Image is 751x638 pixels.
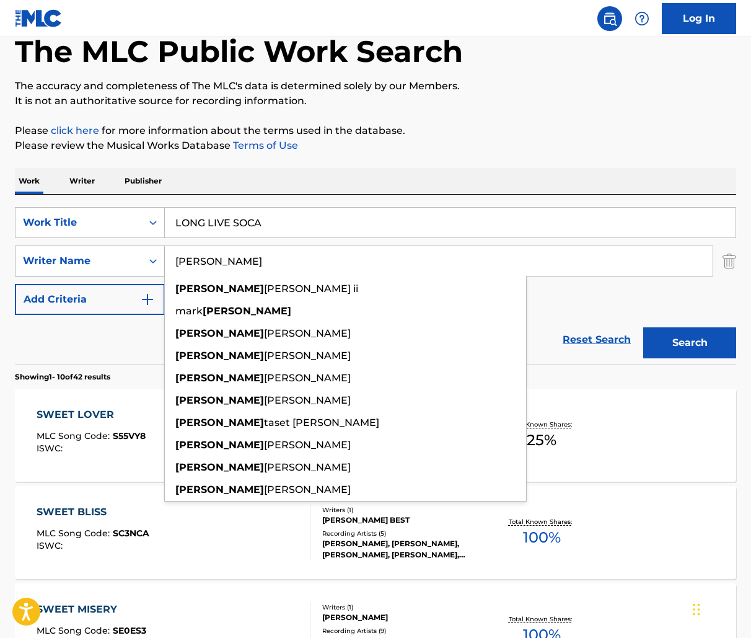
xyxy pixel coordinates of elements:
[15,123,736,138] p: Please for more information about the terms used in the database.
[556,326,637,353] a: Reset Search
[509,517,575,526] p: Total Known Shares:
[37,602,146,617] div: SWEET MISERY
[37,407,146,422] div: SWEET LOVER
[15,284,165,315] button: Add Criteria
[635,11,649,26] img: help
[689,578,751,638] iframe: Chat Widget
[113,430,146,441] span: S55VY8
[175,417,264,428] strong: [PERSON_NAME]
[175,372,264,384] strong: [PERSON_NAME]
[15,9,63,27] img: MLC Logo
[523,526,561,549] span: 100 %
[264,394,351,406] span: [PERSON_NAME]
[23,254,134,268] div: Writer Name
[693,591,700,628] div: Drag
[15,389,736,482] a: SWEET LOVERMLC Song Code:S55VY8ISWC:Writers (1)[PERSON_NAME] [PERSON_NAME] JR.Recording Artists (...
[37,505,149,520] div: SWEET BLISS
[264,327,351,339] span: [PERSON_NAME]
[509,614,575,624] p: Total Known Shares:
[175,484,264,495] strong: [PERSON_NAME]
[322,529,481,538] div: Recording Artists ( 5 )
[264,484,351,495] span: [PERSON_NAME]
[113,625,146,636] span: SE0ES3
[51,125,99,136] a: click here
[23,215,134,230] div: Work Title
[630,6,654,31] div: Help
[662,3,736,34] a: Log In
[175,305,203,317] span: mark
[322,505,481,515] div: Writers ( 1 )
[264,439,351,451] span: [PERSON_NAME]
[264,417,379,428] span: taset [PERSON_NAME]
[322,515,481,526] div: [PERSON_NAME] BEST
[264,350,351,361] span: [PERSON_NAME]
[140,292,155,307] img: 9d2ae6d4665cec9f34b9.svg
[203,305,291,317] strong: [PERSON_NAME]
[37,625,113,636] span: MLC Song Code :
[322,603,481,612] div: Writers ( 1 )
[37,528,113,539] span: MLC Song Code :
[66,168,99,194] p: Writer
[15,207,736,365] form: Search Form
[509,420,575,429] p: Total Known Shares:
[175,350,264,361] strong: [PERSON_NAME]
[175,394,264,406] strong: [PERSON_NAME]
[175,461,264,473] strong: [PERSON_NAME]
[597,6,622,31] a: Public Search
[37,443,66,454] span: ISWC :
[15,138,736,153] p: Please review the Musical Works Database
[322,538,481,560] div: [PERSON_NAME], [PERSON_NAME], [PERSON_NAME], [PERSON_NAME], [PERSON_NAME]
[15,94,736,109] p: It is not an authoritative source for recording information.
[175,283,264,295] strong: [PERSON_NAME]
[121,168,165,194] p: Publisher
[113,528,149,539] span: SC3NCA
[15,168,43,194] p: Work
[527,429,556,451] span: 25 %
[15,486,736,579] a: SWEET BLISSMLC Song Code:SC3NCAISWC:Writers (1)[PERSON_NAME] BESTRecording Artists (5)[PERSON_NAM...
[37,540,66,551] span: ISWC :
[602,11,617,26] img: search
[322,612,481,623] div: [PERSON_NAME]
[15,33,463,70] h1: The MLC Public Work Search
[322,626,481,636] div: Recording Artists ( 9 )
[722,246,736,277] img: Delete Criterion
[175,327,264,339] strong: [PERSON_NAME]
[264,283,358,295] span: [PERSON_NAME] ii
[15,79,736,94] p: The accuracy and completeness of The MLC's data is determined solely by our Members.
[643,327,736,358] button: Search
[231,140,298,151] a: Terms of Use
[264,461,351,473] span: [PERSON_NAME]
[175,439,264,451] strong: [PERSON_NAME]
[37,430,113,441] span: MLC Song Code :
[264,372,351,384] span: [PERSON_NAME]
[15,371,110,383] p: Showing 1 - 10 of 42 results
